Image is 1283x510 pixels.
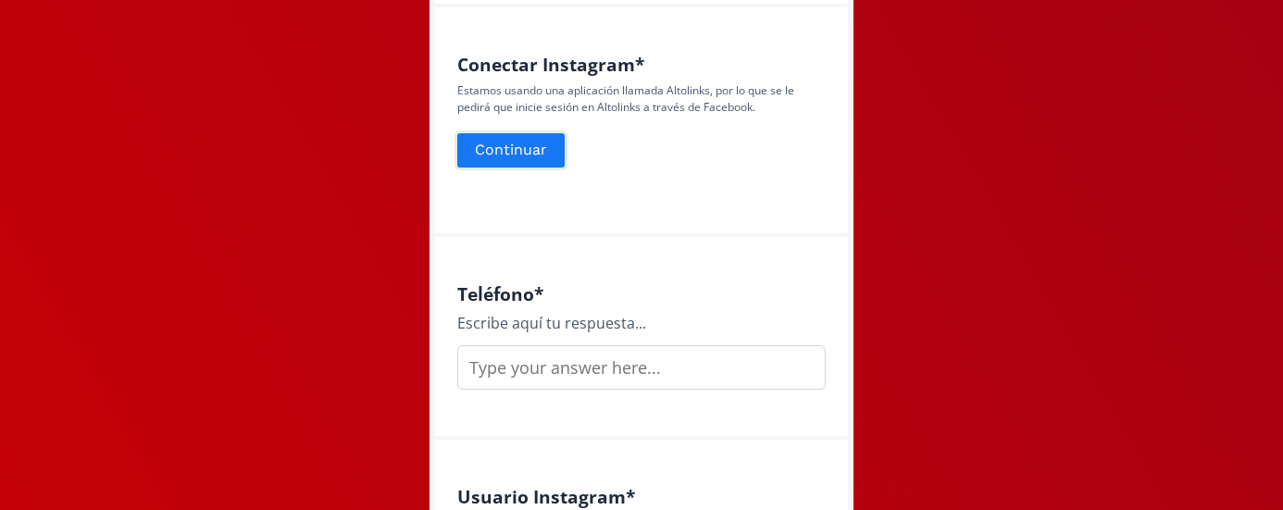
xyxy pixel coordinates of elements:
h4: Teléfono * [457,283,826,305]
input: Type your answer here... [457,345,826,390]
p: Estamos usando una aplicación llamada Altolinks, por lo que se le pedirá que inicie sesión en Alt... [457,82,826,116]
button: Continuar [455,131,567,170]
div: Escribe aquí tu respuesta... [457,312,826,334]
h4: Usuario Instagram * [457,486,826,507]
h4: Conectar Instagram * [457,54,826,75]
